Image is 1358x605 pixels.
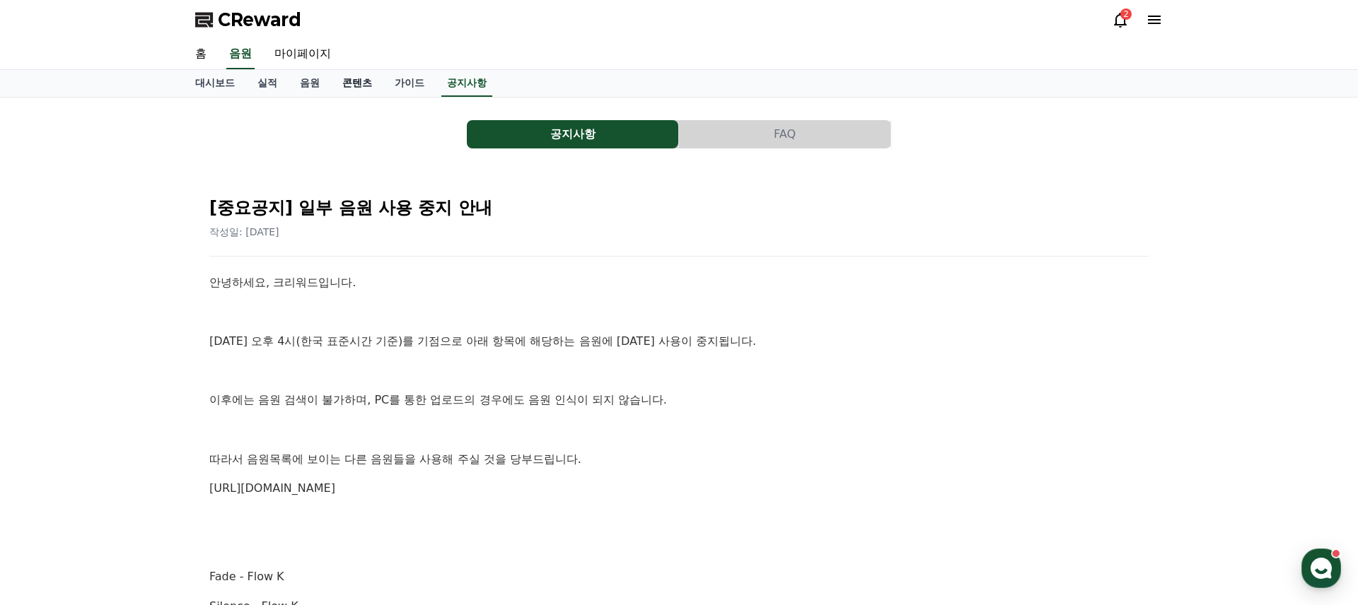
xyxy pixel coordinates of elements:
[219,469,236,481] span: 설정
[129,470,146,481] span: 대화
[45,469,53,481] span: 홈
[209,481,335,495] a: [URL][DOMAIN_NAME]
[441,70,492,97] a: 공지사항
[184,40,218,69] a: 홈
[182,448,272,483] a: 설정
[209,274,1149,292] p: 안녕하세요, 크리워드입니다.
[218,8,301,31] span: CReward
[383,70,436,97] a: 가이드
[467,120,679,148] a: 공지사항
[209,196,1149,219] h2: [중요공지] 일부 음원 사용 중지 안내
[467,120,678,148] button: 공지사항
[289,70,331,97] a: 음원
[209,332,1149,351] p: [DATE] 오후 4시(한국 표준시간 기준)를 기점으로 아래 항목에 해당하는 음원에 [DATE] 사용이 중지됩니다.
[679,120,891,148] a: FAQ
[209,391,1149,409] p: 이후에는 음원 검색이 불가하며, PC를 통한 업로드의 경우에도 음원 인식이 되지 않습니다.
[1120,8,1132,20] div: 2
[226,40,255,69] a: 음원
[4,448,93,483] a: 홈
[209,568,1149,586] p: Fade - Flow K
[1112,11,1129,28] a: 2
[263,40,342,69] a: 마이페이지
[679,120,890,148] button: FAQ
[209,450,1149,469] p: 따라서 음원목록에 보이는 다른 음원들을 사용해 주실 것을 당부드립니다.
[331,70,383,97] a: 콘텐츠
[93,448,182,483] a: 대화
[195,8,301,31] a: CReward
[246,70,289,97] a: 실적
[209,226,279,237] span: 작성일: [DATE]
[184,70,246,97] a: 대시보드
